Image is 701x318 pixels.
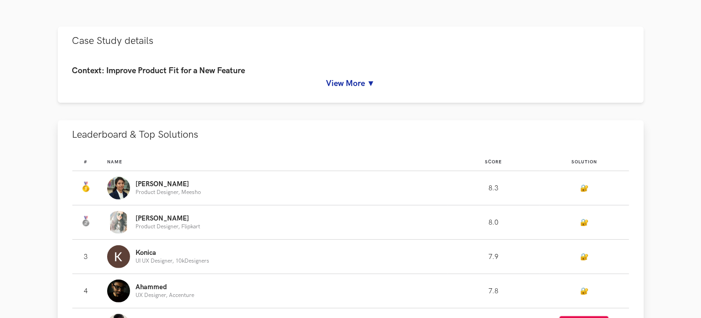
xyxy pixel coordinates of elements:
img: Silver Medal [80,216,91,227]
p: [PERSON_NAME] [136,215,200,222]
a: 🔐 [580,184,588,192]
td: 7.8 [448,274,539,308]
a: 🔐 [580,287,588,295]
p: [PERSON_NAME] [136,181,201,188]
p: Konica [136,249,209,257]
a: 🔐 [580,219,588,226]
img: Profile photo [107,280,130,302]
button: Case Study details [58,27,644,55]
p: UX Designer, Accenture [136,292,194,298]
h4: Context: Improve Product Fit for a New Feature [72,66,629,76]
a: View More ▼ [72,79,629,88]
td: 7.9 [448,240,539,274]
img: Profile photo [107,211,130,234]
p: Product Designer, Meesho [136,189,201,195]
img: Profile photo [107,177,130,199]
td: 8.3 [448,171,539,205]
td: 8.0 [448,205,539,240]
span: Case Study details [72,35,154,47]
div: Case Study details [58,55,644,103]
span: Leaderboard & Top Solutions [72,129,199,141]
a: 🔐 [580,253,588,261]
span: Solution [571,159,597,165]
td: 3 [72,240,108,274]
img: Gold Medal [80,182,91,193]
img: Profile photo [107,245,130,268]
p: Product Designer, Flipkart [136,224,200,230]
span: Score [485,159,502,165]
p: UI UX Designer, 10kDesigners [136,258,209,264]
span: Name [107,159,122,165]
button: Leaderboard & Top Solutions [58,120,644,149]
span: # [84,159,87,165]
td: 4 [72,274,108,308]
p: Ahammed [136,284,194,291]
